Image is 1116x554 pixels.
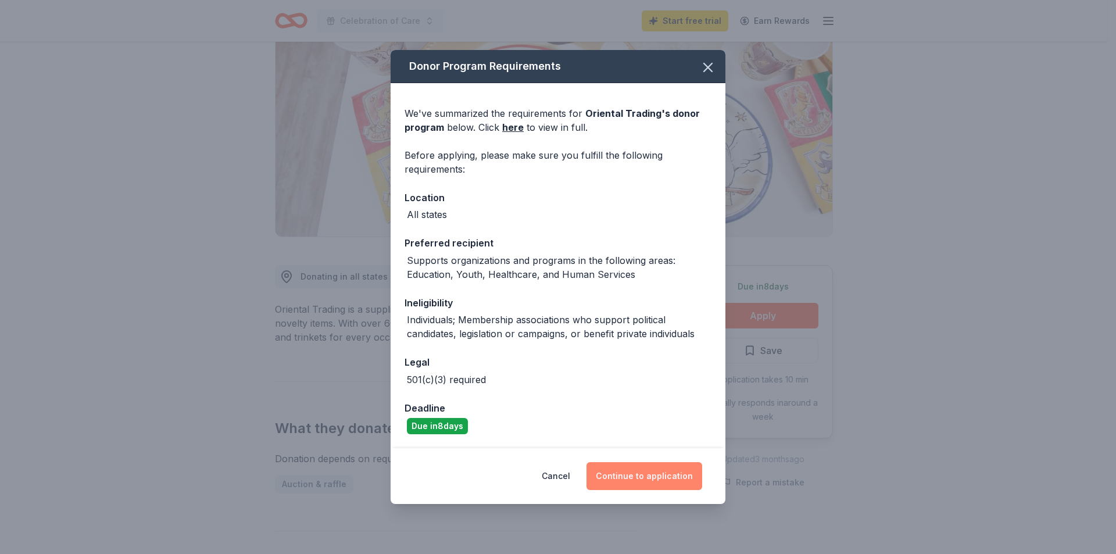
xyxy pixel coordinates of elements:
[542,462,570,490] button: Cancel
[405,401,711,416] div: Deadline
[407,208,447,221] div: All states
[407,373,486,387] div: 501(c)(3) required
[405,106,711,134] div: We've summarized the requirements for below. Click to view in full.
[405,148,711,176] div: Before applying, please make sure you fulfill the following requirements:
[391,50,725,83] div: Donor Program Requirements
[405,235,711,251] div: Preferred recipient
[405,355,711,370] div: Legal
[407,253,711,281] div: Supports organizations and programs in the following areas: Education, Youth, Healthcare, and Hum...
[407,313,711,341] div: Individuals; Membership associations who support political candidates, legislation or campaigns, ...
[502,120,524,134] a: here
[586,462,702,490] button: Continue to application
[405,190,711,205] div: Location
[405,295,711,310] div: Ineligibility
[407,418,468,434] div: Due in 8 days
